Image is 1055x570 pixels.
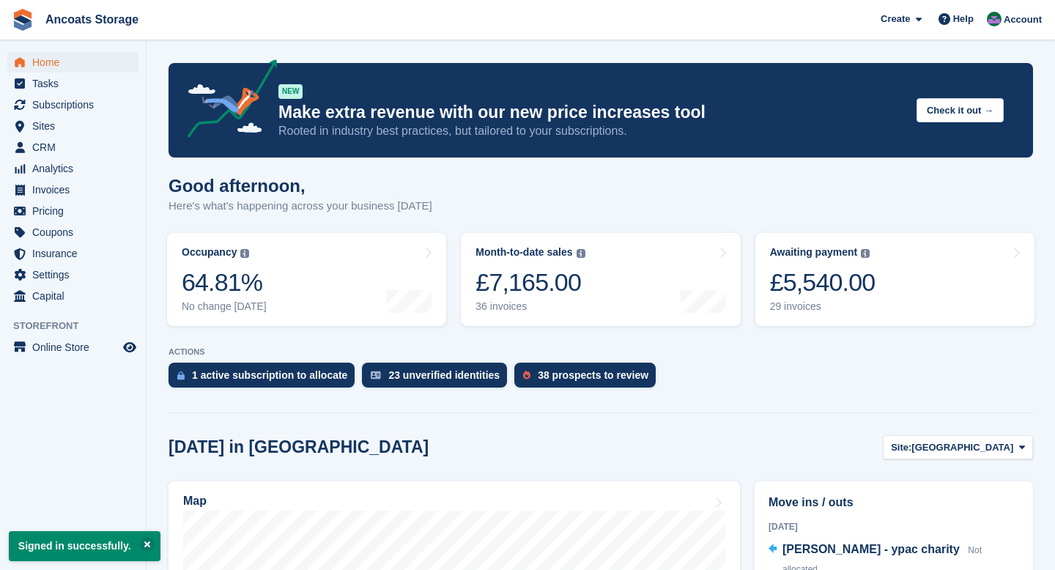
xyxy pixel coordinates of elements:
[182,267,267,297] div: 64.81%
[461,233,740,326] a: Month-to-date sales £7,165.00 36 invoices
[278,84,303,99] div: NEW
[7,337,138,358] a: menu
[182,300,267,313] div: No change [DATE]
[32,95,120,115] span: Subscriptions
[169,347,1033,357] p: ACTIONS
[7,137,138,158] a: menu
[770,300,876,313] div: 29 invoices
[769,520,1019,533] div: [DATE]
[32,116,120,136] span: Sites
[475,267,585,297] div: £7,165.00
[182,246,237,259] div: Occupancy
[169,176,432,196] h1: Good afternoon,
[32,137,120,158] span: CRM
[782,543,960,555] span: [PERSON_NAME] - ypac charity
[12,9,34,31] img: stora-icon-8386f47178a22dfd0bd8f6a31ec36ba5ce8667c1dd55bd0f319d3a0aa187defe.svg
[32,337,120,358] span: Online Store
[7,95,138,115] a: menu
[240,249,249,258] img: icon-info-grey-7440780725fd019a000dd9b08b2336e03edf1995a4989e88bcd33f0948082b44.svg
[523,371,530,380] img: prospect-51fa495bee0391a8d652442698ab0144808aea92771e9ea1ae160a38d050c398.svg
[32,73,120,94] span: Tasks
[32,201,120,221] span: Pricing
[769,494,1019,511] h2: Move ins / outs
[32,158,120,179] span: Analytics
[32,179,120,200] span: Invoices
[475,246,572,259] div: Month-to-date sales
[32,222,120,243] span: Coupons
[7,222,138,243] a: menu
[362,363,514,395] a: 23 unverified identities
[32,243,120,264] span: Insurance
[9,531,160,561] p: Signed in successfully.
[192,369,347,381] div: 1 active subscription to allocate
[169,198,432,215] p: Here's what's happening across your business [DATE]
[7,73,138,94] a: menu
[177,371,185,380] img: active_subscription_to_allocate_icon-d502201f5373d7db506a760aba3b589e785aa758c864c3986d89f69b8ff3...
[883,435,1033,459] button: Site: [GEOGRAPHIC_DATA]
[388,369,500,381] div: 23 unverified identities
[278,102,905,123] p: Make extra revenue with our new price increases tool
[167,233,446,326] a: Occupancy 64.81% No change [DATE]
[7,116,138,136] a: menu
[121,338,138,356] a: Preview store
[7,179,138,200] a: menu
[1004,12,1042,27] span: Account
[175,59,278,143] img: price-adjustments-announcement-icon-8257ccfd72463d97f412b2fc003d46551f7dbcb40ab6d574587a9cd5c0d94...
[475,300,585,313] div: 36 invoices
[917,98,1004,122] button: Check it out →
[32,52,120,73] span: Home
[911,440,1013,455] span: [GEOGRAPHIC_DATA]
[13,319,146,333] span: Storefront
[577,249,585,258] img: icon-info-grey-7440780725fd019a000dd9b08b2336e03edf1995a4989e88bcd33f0948082b44.svg
[770,246,858,259] div: Awaiting payment
[7,52,138,73] a: menu
[7,243,138,264] a: menu
[169,437,429,457] h2: [DATE] in [GEOGRAPHIC_DATA]
[40,7,144,32] a: Ancoats Storage
[861,249,870,258] img: icon-info-grey-7440780725fd019a000dd9b08b2336e03edf1995a4989e88bcd33f0948082b44.svg
[32,264,120,285] span: Settings
[371,371,381,380] img: verify_identity-adf6edd0f0f0b5bbfe63781bf79b02c33cf7c696d77639b501bdc392416b5a36.svg
[278,123,905,139] p: Rooted in industry best practices, but tailored to your subscriptions.
[7,264,138,285] a: menu
[891,440,911,455] span: Site:
[169,363,362,395] a: 1 active subscription to allocate
[881,12,910,26] span: Create
[7,286,138,306] a: menu
[770,267,876,297] div: £5,540.00
[538,369,648,381] div: 38 prospects to review
[32,286,120,306] span: Capital
[514,363,663,395] a: 38 prospects to review
[7,201,138,221] a: menu
[183,495,207,508] h2: Map
[953,12,974,26] span: Help
[755,233,1034,326] a: Awaiting payment £5,540.00 29 invoices
[7,158,138,179] a: menu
